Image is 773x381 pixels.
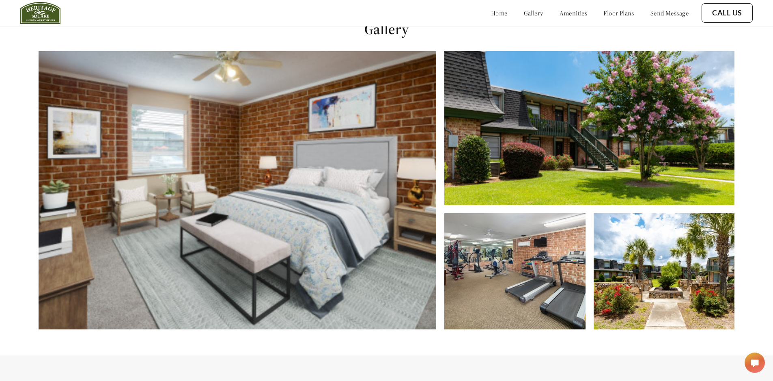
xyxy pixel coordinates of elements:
a: amenities [560,9,588,17]
button: Call Us [702,3,753,23]
img: Alt text [594,213,734,329]
img: heritage_square_logo.jpg [20,2,60,24]
a: gallery [524,9,543,17]
a: Call Us [712,9,742,17]
img: Alt text [444,51,734,205]
img: Alt text [39,51,436,329]
img: Alt text [444,213,585,329]
a: floor plans [603,9,634,17]
a: home [491,9,508,17]
a: send message [650,9,689,17]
